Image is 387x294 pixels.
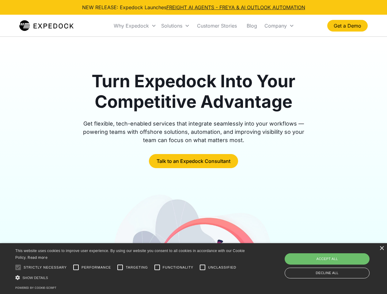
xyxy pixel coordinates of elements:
[264,23,287,29] div: Company
[208,265,236,270] span: Unclassified
[82,4,305,11] div: NEW RELEASE: Expedock Launches
[111,15,159,36] div: Why Expedock
[163,265,193,270] span: Functionality
[149,154,238,168] a: Talk to an Expedock Consultant
[192,15,242,36] a: Customer Stories
[76,71,311,112] h1: Turn Expedock Into Your Competitive Advantage
[19,20,74,32] a: home
[22,276,48,280] span: Show details
[19,20,74,32] img: Expedock Logo
[262,15,297,36] div: Company
[28,255,47,260] a: Read more
[161,23,182,29] div: Solutions
[242,15,262,36] a: Blog
[76,119,311,144] div: Get flexible, tech-enabled services that integrate seamlessly into your workflows — powering team...
[166,4,305,10] a: FREIGHT AI AGENTS - FREYA & AI OUTLOOK AUTOMATION
[82,265,111,270] span: Performance
[159,15,192,36] div: Solutions
[15,274,247,281] div: Show details
[15,286,56,289] a: Powered by cookie-script
[15,249,245,260] span: This website uses cookies to improve user experience. By using our website you consent to all coo...
[285,228,387,294] iframe: Chat Widget
[126,265,148,270] span: Targeting
[114,23,149,29] div: Why Expedock
[327,20,368,32] a: Get a Demo
[24,265,67,270] span: Strictly necessary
